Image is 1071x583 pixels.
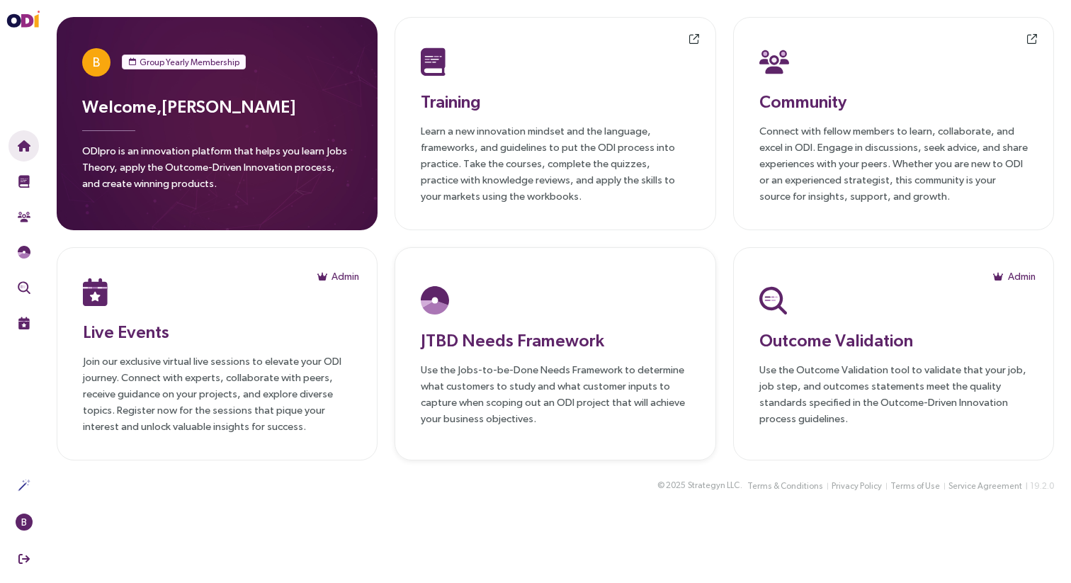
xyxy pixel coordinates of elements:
[93,48,100,77] span: B
[8,307,39,339] button: Live Events
[18,210,30,223] img: Community
[8,470,39,501] button: Actions
[83,278,108,306] img: Live Events
[832,480,882,493] span: Privacy Policy
[140,55,239,69] span: Group Yearly Membership
[890,479,941,494] button: Terms of Use
[8,237,39,268] button: Needs Framework
[831,479,883,494] button: Privacy Policy
[890,480,940,493] span: Terms of Use
[8,543,39,574] button: Sign Out
[1030,481,1054,491] span: 19.2.0
[948,480,1022,493] span: Service Agreement
[8,506,39,538] button: B
[82,94,352,119] h3: Welcome, [PERSON_NAME]
[421,47,446,76] img: Training
[948,479,1023,494] button: Service Agreement
[993,265,1036,288] button: Admin
[759,47,789,76] img: Community
[18,175,30,188] img: Training
[421,123,689,204] p: Learn a new innovation mindset and the language, frameworks, and guidelines to put the ODI proces...
[421,286,449,315] img: JTBD Needs Platform
[8,201,39,232] button: Community
[688,479,739,492] span: Strategyn LLC
[83,353,351,434] p: Join our exclusive virtual live sessions to elevate your ODI journey. Connect with experts, colla...
[18,246,30,259] img: JTBD Needs Framework
[8,272,39,303] button: Outcome Validation
[317,265,360,288] button: Admin
[759,286,787,315] img: Outcome Validation
[421,89,689,114] h3: Training
[759,89,1028,114] h3: Community
[18,317,30,329] img: Live Events
[657,478,742,493] div: © 2025 .
[8,166,39,197] button: Training
[18,281,30,294] img: Outcome Validation
[687,478,740,493] button: Strategyn LLC
[8,130,39,162] button: Home
[759,123,1028,204] p: Connect with fellow members to learn, collaborate, and excel in ODI. Engage in discussions, seek ...
[21,514,27,531] span: B
[421,361,689,426] p: Use the Jobs-to-be-Done Needs Framework to determine what customers to study and what customer in...
[83,319,351,344] h3: Live Events
[421,327,689,353] h3: JTBD Needs Framework
[331,268,359,284] span: Admin
[759,327,1028,353] h3: Outcome Validation
[759,361,1028,426] p: Use the Outcome Validation tool to validate that your job, job step, and outcomes statements meet...
[82,142,352,200] p: ODIpro is an innovation platform that helps you learn Jobs Theory, apply the Outcome-Driven Innov...
[747,479,824,494] button: Terms & Conditions
[747,480,823,493] span: Terms & Conditions
[1008,268,1036,284] span: Admin
[18,479,30,492] img: Actions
